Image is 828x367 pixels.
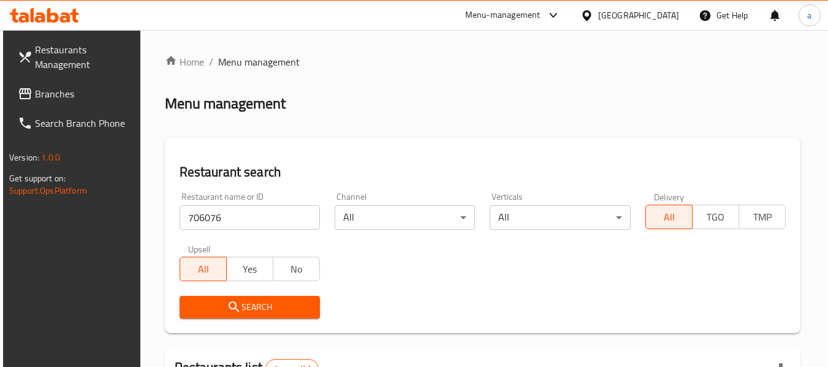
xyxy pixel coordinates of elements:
span: Branches [35,86,132,101]
button: TGO [692,205,739,229]
span: Search [189,300,310,315]
span: TMP [744,208,781,226]
span: TGO [697,208,734,226]
span: a [807,9,811,22]
nav: breadcrumb [165,55,800,69]
span: All [185,260,222,278]
span: All [651,208,688,226]
label: Delivery [654,192,685,201]
input: Search for restaurant name or ID.. [180,205,320,230]
span: Version: [9,149,39,165]
button: TMP [739,205,786,229]
h2: Menu management [165,94,286,113]
a: Search Branch Phone [8,108,142,138]
a: Home [165,55,204,69]
button: Yes [226,257,273,281]
a: Support.OpsPlatform [9,183,87,199]
label: Upsell [188,244,211,253]
div: [GEOGRAPHIC_DATA] [598,9,679,22]
span: Search Branch Phone [35,116,132,131]
span: Get support on: [9,170,66,186]
button: All [180,257,227,281]
h2: Restaurant search [180,163,786,181]
a: Restaurants Management [8,35,142,79]
span: Restaurants Management [35,42,132,72]
button: No [273,257,320,281]
div: All [335,205,475,230]
button: Search [180,296,320,319]
button: All [645,205,693,229]
div: All [490,205,630,230]
span: 1.0.0 [41,149,60,165]
div: Menu-management [465,8,541,23]
li: / [209,55,213,69]
a: Branches [8,79,142,108]
span: Yes [232,260,268,278]
span: Menu management [218,55,300,69]
span: No [278,260,315,278]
